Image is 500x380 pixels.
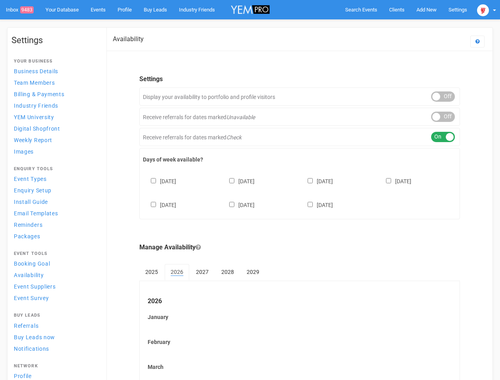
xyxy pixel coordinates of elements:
a: Packages [11,231,99,241]
a: Team Members [11,77,99,88]
label: January [148,313,452,321]
legend: Manage Availability [139,243,460,252]
a: Availability [11,270,99,280]
span: Email Templates [14,210,58,217]
a: 2026 [165,264,189,281]
input: [DATE] [386,178,391,183]
span: Images [14,148,34,155]
span: Booking Goal [14,260,50,267]
label: [DATE] [143,200,176,209]
em: Check [226,134,241,141]
label: [DATE] [221,177,255,185]
input: [DATE] [229,202,234,207]
a: Event Suppliers [11,281,99,292]
a: Weekly Report [11,135,99,145]
span: Search Events [345,7,377,13]
h4: Event Tools [14,251,96,256]
h4: Buy Leads [14,313,96,318]
h1: Settings [11,36,99,45]
h4: Your Business [14,59,96,64]
input: [DATE] [151,178,156,183]
span: Availability [14,272,44,278]
span: Billing & Payments [14,91,65,97]
span: Digital Shopfront [14,125,60,132]
div: Receive referrals for dates marked [139,108,460,126]
input: [DATE] [151,202,156,207]
span: Event Survey [14,295,49,301]
a: Referrals [11,320,99,331]
legend: Settings [139,75,460,84]
a: Business Details [11,66,99,76]
em: Unavailable [226,114,255,120]
span: Enquiry Setup [14,187,51,194]
label: March [148,363,452,371]
a: Email Templates [11,208,99,218]
label: [DATE] [300,177,333,185]
label: February [148,338,452,346]
a: YEM University [11,112,99,122]
label: [DATE] [143,177,176,185]
a: Billing & Payments [11,89,99,99]
a: Notifications [11,343,99,354]
a: Images [11,146,99,157]
span: Team Members [14,80,55,86]
span: Business Details [14,68,58,74]
legend: 2026 [148,297,452,306]
a: Event Survey [11,293,99,303]
h4: Enquiry Tools [14,167,96,171]
span: YEM University [14,114,54,120]
a: 2029 [241,264,265,280]
input: [DATE] [308,178,313,183]
a: Enquiry Setup [11,185,99,196]
span: Reminders [14,222,42,228]
input: [DATE] [229,178,234,183]
span: Event Suppliers [14,283,56,290]
span: Event Types [14,176,47,182]
span: Notifications [14,346,49,352]
div: Display your availability to portfolio and profile visitors [139,87,460,106]
div: Receive referrals for dates marked [139,128,460,146]
span: Weekly Report [14,137,52,143]
label: [DATE] [300,200,333,209]
label: Days of week available? [143,156,456,163]
span: Packages [14,233,40,239]
a: Booking Goal [11,258,99,269]
a: Industry Friends [11,100,99,111]
a: Install Guide [11,196,99,207]
h2: Availability [113,36,144,43]
a: Buy Leads now [11,332,99,342]
a: Digital Shopfront [11,123,99,134]
a: Event Types [11,173,99,184]
span: Install Guide [14,199,48,205]
h4: Network [14,364,96,369]
label: [DATE] [221,200,255,209]
a: 2025 [139,264,164,280]
a: 2027 [190,264,215,280]
input: [DATE] [308,202,313,207]
a: Reminders [11,219,99,230]
a: 2028 [215,264,240,280]
span: 9483 [20,6,34,13]
span: Add New [416,7,437,13]
span: Clients [389,7,405,13]
label: [DATE] [378,177,411,185]
img: open-uri20250107-2-1pbi2ie [477,4,489,16]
